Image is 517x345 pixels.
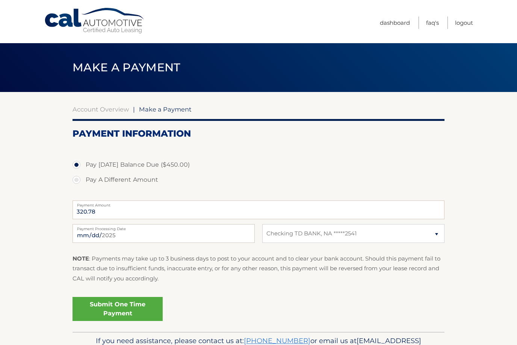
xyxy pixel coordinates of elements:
a: FAQ's [426,17,439,29]
label: Payment Processing Date [73,224,255,230]
strong: NOTE [73,255,89,262]
a: [PHONE_NUMBER] [244,336,310,345]
input: Payment Date [73,224,255,243]
span: Make a Payment [139,105,192,113]
input: Payment Amount [73,200,444,219]
a: Account Overview [73,105,129,113]
span: | [133,105,135,113]
label: Payment Amount [73,200,444,206]
a: Logout [455,17,473,29]
h2: Payment Information [73,128,444,139]
a: Cal Automotive [44,8,145,34]
a: Dashboard [380,17,410,29]
a: Submit One Time Payment [73,297,163,321]
p: : Payments may take up to 3 business days to post to your account and to clear your bank account.... [73,254,444,283]
label: Pay A Different Amount [73,172,444,187]
span: Make a Payment [73,60,180,74]
label: Pay [DATE] Balance Due ($450.00) [73,157,444,172]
